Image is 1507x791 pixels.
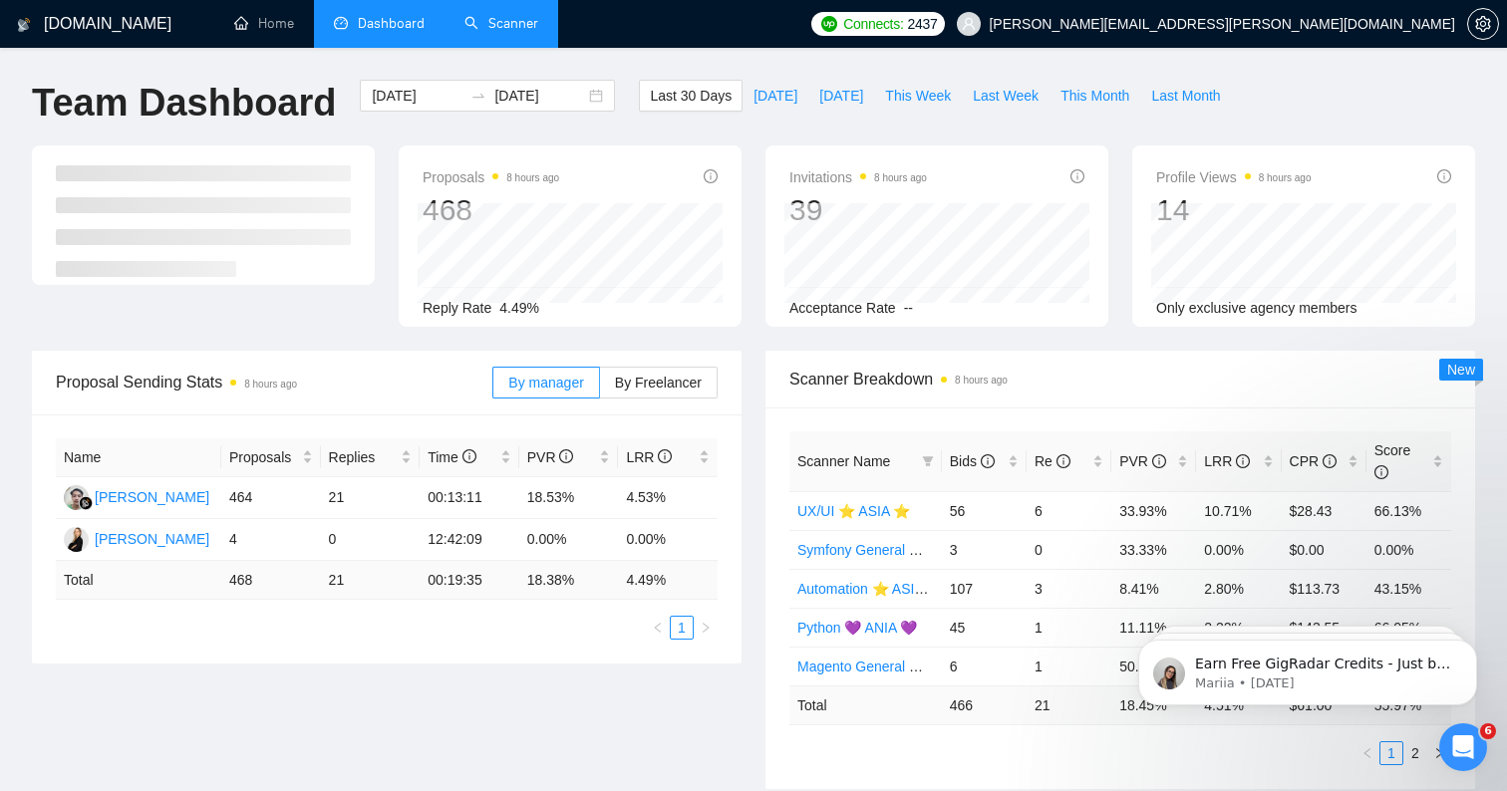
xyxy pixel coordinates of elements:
a: 1 [671,617,693,639]
a: JB[PERSON_NAME] [64,530,209,546]
button: setting [1467,8,1499,40]
td: 56 [942,491,1027,530]
span: Last Month [1151,85,1220,107]
span: info-circle [704,169,718,183]
span: Scanner Name [797,453,890,469]
img: JB [64,527,89,552]
span: Score [1374,442,1411,480]
button: [DATE] [743,80,808,112]
span: Time [428,449,475,465]
td: 0.00% [1196,530,1281,569]
div: 14 [1156,191,1312,229]
span: Proposals [423,165,559,189]
span: info-circle [1070,169,1084,183]
span: Acceptance Rate [789,300,896,316]
span: right [1433,747,1445,759]
td: 45 [942,608,1027,647]
span: setting [1468,16,1498,32]
td: 18.53% [519,477,619,519]
span: PVR [527,449,574,465]
td: 8.41% [1111,569,1196,608]
span: Last Week [973,85,1039,107]
span: left [652,622,664,634]
li: 2 [1403,741,1427,765]
span: Replies [329,446,398,468]
td: 21 [321,477,421,519]
span: LRR [1204,453,1250,469]
span: Profile Views [1156,165,1312,189]
span: Last 30 Days [650,85,732,107]
span: info-circle [559,449,573,463]
span: user [962,17,976,31]
a: UX/UI ⭐️ ASIA ⭐️ [797,503,910,519]
td: 12:42:09 [420,519,519,561]
td: $28.43 [1282,491,1366,530]
td: 2.80% [1196,569,1281,608]
span: This Month [1060,85,1129,107]
span: info-circle [1152,454,1166,468]
span: Earn Free GigRadar Credits - Just by Sharing Your Story! 💬 Want more credits for sending proposal... [87,58,344,549]
time: 8 hours ago [874,172,927,183]
span: This Week [885,85,951,107]
span: right [700,622,712,634]
span: info-circle [1323,454,1337,468]
button: Last Week [962,80,1050,112]
span: Reply Rate [423,300,491,316]
span: Proposals [229,446,298,468]
span: LRR [626,449,672,465]
td: 0 [1027,530,1111,569]
time: 8 hours ago [955,375,1008,386]
a: setting [1467,16,1499,32]
div: 39 [789,191,927,229]
input: End date [494,85,585,107]
td: 00:13:11 [420,477,519,519]
td: 21 [321,561,421,600]
span: CPR [1290,453,1337,469]
td: 468 [221,561,321,600]
span: info-circle [658,449,672,463]
th: Name [56,438,221,477]
span: Connects: [843,13,903,35]
button: left [646,616,670,640]
td: 107 [942,569,1027,608]
td: 4.49 % [618,561,718,600]
td: 0.00% [618,519,718,561]
td: 6 [942,647,1027,685]
td: 4 [221,519,321,561]
button: This Month [1050,80,1140,112]
span: 2437 [907,13,937,35]
time: 8 hours ago [1259,172,1312,183]
a: homeHome [234,15,294,32]
span: dashboard [334,16,348,30]
td: 10.71% [1196,491,1281,530]
td: 66.13% [1366,491,1451,530]
a: Python 💜 ANIA 💜 [797,620,917,636]
td: 3 [942,530,1027,569]
span: info-circle [462,449,476,463]
span: PVR [1119,453,1166,469]
span: filter [922,455,934,467]
button: [DATE] [808,80,874,112]
td: 0.00% [519,519,619,561]
img: logo [17,9,31,41]
td: 1 [1027,608,1111,647]
span: Proposal Sending Stats [56,370,492,395]
button: left [1356,741,1379,765]
span: swap-right [470,88,486,104]
p: Message from Mariia, sent 6w ago [87,77,344,95]
span: info-circle [1437,169,1451,183]
td: 4.53% [618,477,718,519]
td: Total [56,561,221,600]
img: upwork-logo.png [821,16,837,32]
button: right [694,616,718,640]
span: 4.49% [499,300,539,316]
li: 1 [1379,741,1403,765]
td: 466 [942,685,1027,724]
time: 8 hours ago [506,172,559,183]
td: 0 [321,519,421,561]
a: Magento General ⭐️ ASIA ⭐️ [797,659,981,674]
img: MS [64,485,89,510]
span: Bids [950,453,995,469]
time: 8 hours ago [244,379,297,390]
span: Only exclusive agency members [1156,300,1357,316]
